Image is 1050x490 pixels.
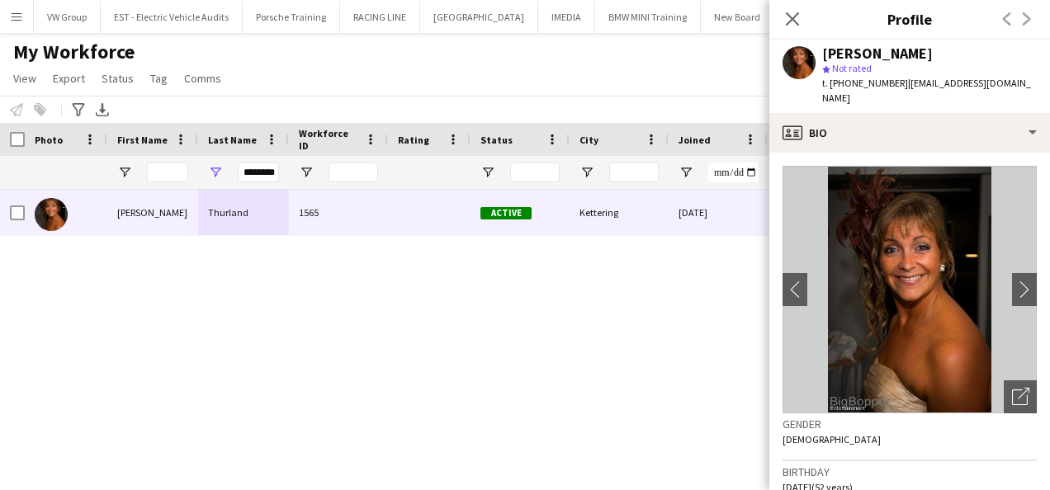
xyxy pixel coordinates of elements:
[783,433,881,445] span: [DEMOGRAPHIC_DATA]
[299,165,314,180] button: Open Filter Menu
[340,1,420,33] button: RACING LINE
[53,71,85,86] span: Export
[117,165,132,180] button: Open Filter Menu
[679,134,711,146] span: Joined
[822,46,933,61] div: [PERSON_NAME]
[480,134,513,146] span: Status
[13,71,36,86] span: View
[238,163,279,182] input: Last Name Filter Input
[609,163,659,182] input: City Filter Input
[783,166,1037,413] img: Crew avatar or photo
[1004,380,1037,413] div: Open photos pop-in
[34,1,101,33] button: VW Group
[679,165,693,180] button: Open Filter Menu
[480,165,495,180] button: Open Filter Menu
[822,77,908,89] span: t. [PHONE_NUMBER]
[299,127,358,152] span: Workforce ID
[289,190,388,235] div: 1565
[150,71,168,86] span: Tag
[570,190,669,235] div: Kettering
[538,1,595,33] button: IMEDIA
[769,113,1050,153] div: Bio
[198,190,289,235] div: Thurland
[832,62,872,74] span: Not rated
[579,165,594,180] button: Open Filter Menu
[35,198,68,231] img: Nikki Thurland
[101,1,243,33] button: EST - Electric Vehicle Audits
[768,190,867,235] div: 1,045 days
[177,68,228,89] a: Comms
[35,134,63,146] span: Photo
[480,207,532,219] span: Active
[510,163,560,182] input: Status Filter Input
[708,163,758,182] input: Joined Filter Input
[329,163,378,182] input: Workforce ID Filter Input
[243,1,340,33] button: Porsche Training
[208,165,223,180] button: Open Filter Menu
[95,68,140,89] a: Status
[579,134,598,146] span: City
[147,163,188,182] input: First Name Filter Input
[669,190,768,235] div: [DATE]
[769,8,1050,30] h3: Profile
[398,134,429,146] span: Rating
[92,100,112,120] app-action-btn: Export XLSX
[822,77,1031,104] span: | [EMAIL_ADDRESS][DOMAIN_NAME]
[13,40,135,64] span: My Workforce
[701,1,774,33] button: New Board
[420,1,538,33] button: [GEOGRAPHIC_DATA]
[102,71,134,86] span: Status
[144,68,174,89] a: Tag
[184,71,221,86] span: Comms
[117,134,168,146] span: First Name
[107,190,198,235] div: [PERSON_NAME]
[783,417,1037,431] h3: Gender
[208,134,257,146] span: Last Name
[7,68,43,89] a: View
[783,464,1037,479] h3: Birthday
[69,100,88,120] app-action-btn: Advanced filters
[46,68,92,89] a: Export
[595,1,701,33] button: BMW MINI Training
